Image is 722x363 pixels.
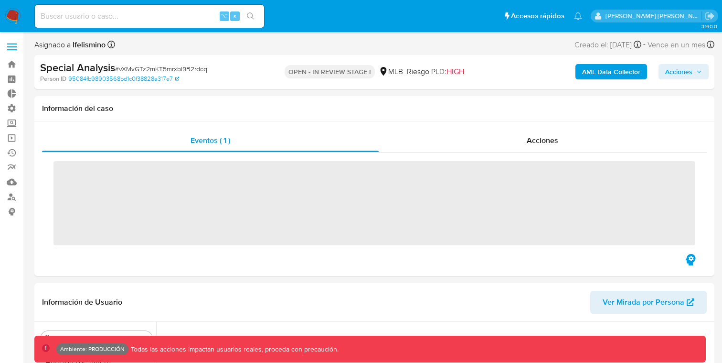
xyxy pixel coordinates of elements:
[605,11,702,21] p: miguel.rodriguez@mercadolibre.com.co
[648,40,705,50] span: Vence en un mes
[71,39,106,50] b: lfelismino
[42,104,707,113] h1: Información del caso
[40,60,115,75] b: Special Analysis
[527,135,558,146] span: Acciones
[590,291,707,314] button: Ver Mirada por Persona
[35,10,264,22] input: Buscar usuario o caso...
[234,11,236,21] span: s
[643,38,646,51] span: -
[42,297,122,307] h1: Información de Usuario
[407,66,464,77] span: Riesgo PLD:
[34,40,106,50] span: Asignado a
[40,75,66,83] b: Person ID
[705,11,715,21] a: Salir
[44,335,52,342] button: Buscar
[574,38,641,51] div: Creado el: [DATE]
[68,75,179,83] a: 95084fb98903568bd1c0f38828a317e7
[53,161,695,245] span: ‌
[115,64,207,74] span: # vXMvGTz2mKT5mrxbl9B2rdcq
[574,12,582,20] a: Notificaciones
[221,11,228,21] span: ⌥
[582,64,640,79] b: AML Data Collector
[665,64,692,79] span: Acciones
[658,64,709,79] button: Acciones
[54,335,149,343] input: Buscar
[603,291,684,314] span: Ver Mirada por Persona
[60,347,125,351] p: Ambiente: PRODUCCIÓN
[241,10,260,23] button: search-icon
[379,66,403,77] div: MLB
[575,64,647,79] button: AML Data Collector
[191,135,230,146] span: Eventos ( 1 )
[285,65,375,78] p: OPEN - IN REVIEW STAGE I
[446,66,464,77] span: HIGH
[128,345,339,354] p: Todas las acciones impactan usuarios reales, proceda con precaución.
[511,11,564,21] span: Accesos rápidos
